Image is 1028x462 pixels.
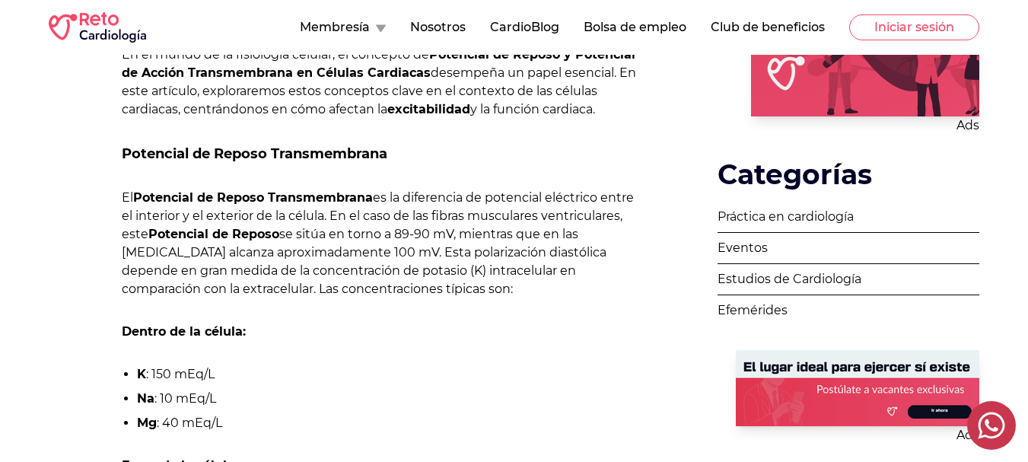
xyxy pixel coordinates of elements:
strong: Mg [137,416,157,430]
strong: Na [137,391,154,406]
p: Ads [751,116,979,135]
a: Estudios de Cardiología [718,264,979,295]
button: CardioBlog [490,18,559,37]
strong: excitabilidad [387,102,470,116]
strong: Dentro de la célula: [122,324,246,339]
img: RETO Cardio Logo [49,12,146,43]
button: Nosotros [410,18,466,37]
button: Membresía [300,18,386,37]
button: Iniciar sesión [849,14,979,40]
a: Eventos [718,233,979,264]
img: Ad - web | blog-post | side | reto cardiologia bolsa de empleo | 2025-08-28 | 1 [736,350,979,426]
h2: Potencial de Reposo Transmembrana [122,143,644,164]
p: El es la diferencia de potencial eléctrico entre el interior y el exterior de la célula. En el ca... [122,189,644,298]
strong: Potencial de Reposo [148,227,279,241]
a: Efemérides [718,295,979,326]
button: Bolsa de empleo [584,18,686,37]
button: Club de beneficios [711,18,825,37]
h2: Categorías [718,159,979,190]
p: En el mundo de la fisiología celular, el concepto de desempeña un papel esencial. En este artícul... [122,46,644,119]
li: : 10 mEq/L [137,390,644,408]
strong: Potencial de Reposo Transmembrana [133,190,373,205]
li: : 150 mEq/L [137,365,644,384]
strong: K [137,367,146,381]
li: : 40 mEq/L [137,414,644,432]
p: Ads [736,426,979,444]
a: Práctica en cardiología [718,202,979,233]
